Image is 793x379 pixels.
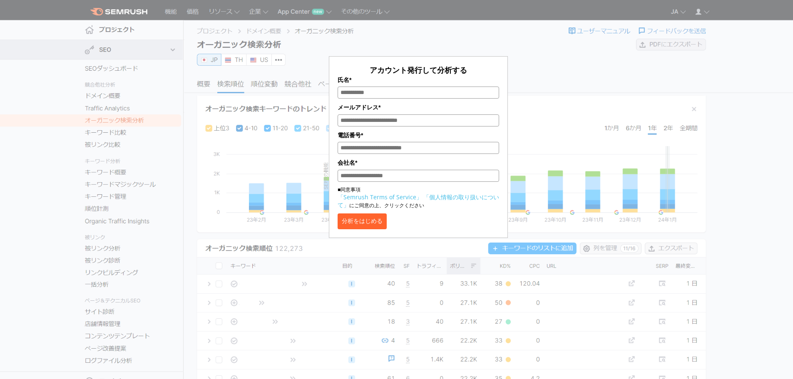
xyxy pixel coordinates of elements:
p: ■同意事項 にご同意の上、クリックください [338,186,499,209]
a: 「Semrush Terms of Service」 [338,193,422,201]
label: メールアドレス* [338,103,499,112]
button: 分析をはじめる [338,213,387,229]
a: 「個人情報の取り扱いについて」 [338,193,499,209]
label: 電話番号* [338,131,499,140]
span: アカウント発行して分析する [370,65,467,75]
